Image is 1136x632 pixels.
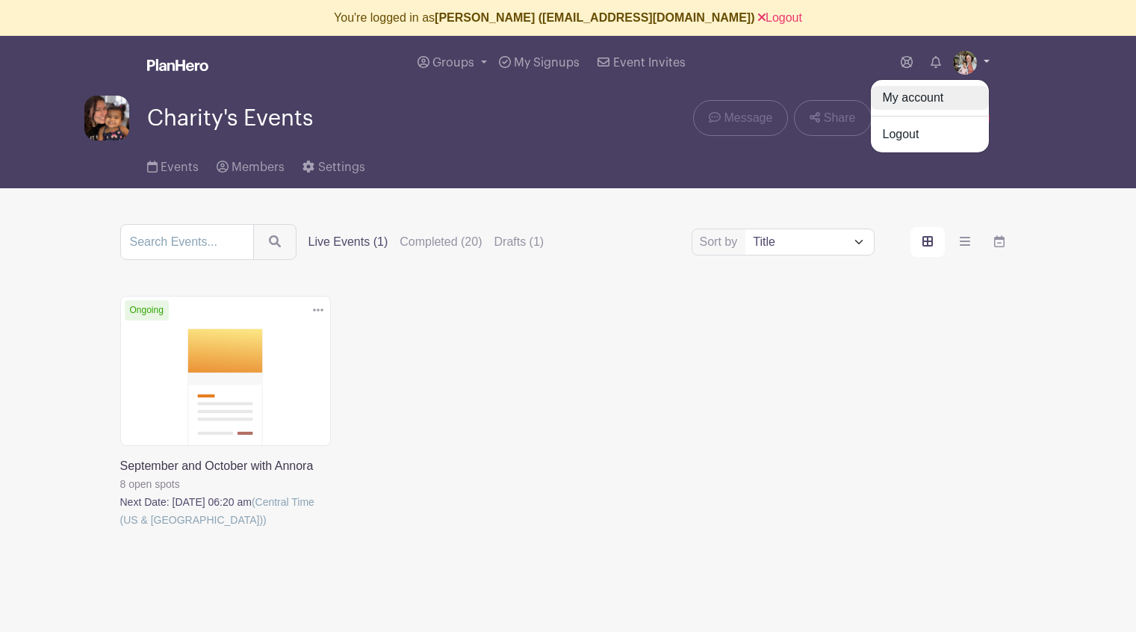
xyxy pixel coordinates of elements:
[318,161,365,173] span: Settings
[232,161,285,173] span: Members
[400,233,482,251] label: Completed (20)
[693,100,788,136] a: Message
[953,51,977,75] img: 2D9E7793-2FB3-4991-8B6A-AACF7A97B1E4.jpeg
[147,59,208,71] img: logo_white-6c42ec7e38ccf1d336a20a19083b03d10ae64f83f12c07503d8b9e83406b4c7d.svg
[613,57,686,69] span: Event Invites
[217,140,285,188] a: Members
[700,233,742,251] label: Sort by
[435,11,754,24] b: [PERSON_NAME] ([EMAIL_ADDRESS][DOMAIN_NAME])
[412,36,493,90] a: Groups
[871,123,989,146] a: Logout
[871,86,989,110] a: My account
[120,224,254,260] input: Search Events...
[302,140,364,188] a: Settings
[758,11,802,24] a: Logout
[308,233,388,251] label: Live Events (1)
[308,233,556,251] div: filters
[493,36,586,90] a: My Signups
[724,109,772,127] span: Message
[910,227,1016,257] div: order and view
[794,100,871,136] a: Share
[870,79,990,153] div: Groups
[494,233,544,251] label: Drafts (1)
[432,57,474,69] span: Groups
[592,36,691,90] a: Event Invites
[824,109,856,127] span: Share
[84,96,129,140] img: IMG_1767.jpeg
[147,106,313,131] span: Charity's Events
[514,57,580,69] span: My Signups
[161,161,199,173] span: Events
[147,140,199,188] a: Events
